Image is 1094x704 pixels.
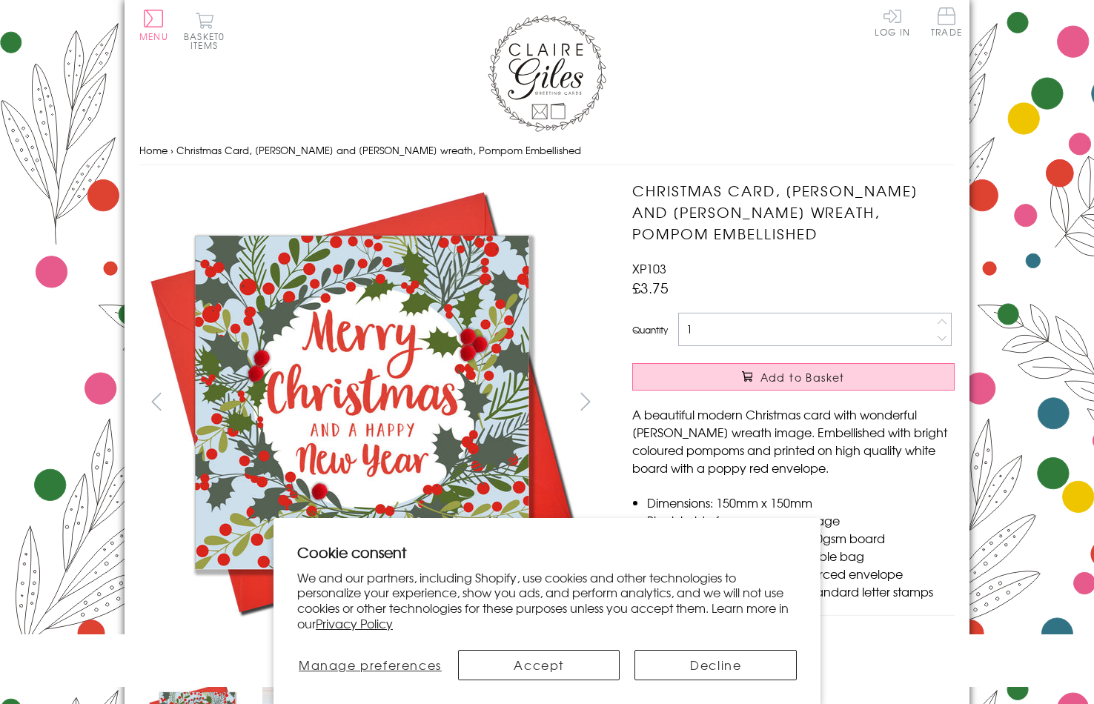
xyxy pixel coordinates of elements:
[139,180,584,625] img: Christmas Card, Holly and berry wreath, Pompom Embellished
[632,405,955,476] p: A beautiful modern Christmas card with wonderful [PERSON_NAME] wreath image. Embellished with bri...
[297,542,797,562] h2: Cookie consent
[632,259,666,277] span: XP103
[176,143,581,157] span: Christmas Card, [PERSON_NAME] and [PERSON_NAME] wreath, Pompom Embellished
[647,511,955,529] li: Blank inside for your own message
[458,650,620,680] button: Accept
[603,180,1047,623] img: Christmas Card, Holly and berry wreath, Pompom Embellished
[170,143,173,157] span: ›
[184,12,225,50] button: Basket0 items
[139,10,168,41] button: Menu
[634,650,797,680] button: Decline
[299,656,442,674] span: Manage preferences
[297,650,443,680] button: Manage preferences
[488,15,606,132] img: Claire Giles Greetings Cards
[647,494,955,511] li: Dimensions: 150mm x 150mm
[632,180,955,244] h1: Christmas Card, [PERSON_NAME] and [PERSON_NAME] wreath, Pompom Embellished
[931,7,962,39] a: Trade
[190,30,225,52] span: 0 items
[297,570,797,631] p: We and our partners, including Shopify, use cookies and other technologies to personalize your ex...
[632,323,668,336] label: Quantity
[569,385,603,418] button: next
[139,30,168,43] span: Menu
[760,370,845,385] span: Add to Basket
[139,136,955,166] nav: breadcrumbs
[875,7,910,36] a: Log In
[632,277,669,298] span: £3.75
[632,363,955,391] button: Add to Basket
[139,385,173,418] button: prev
[139,143,168,157] a: Home
[931,7,962,36] span: Trade
[316,614,393,632] a: Privacy Policy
